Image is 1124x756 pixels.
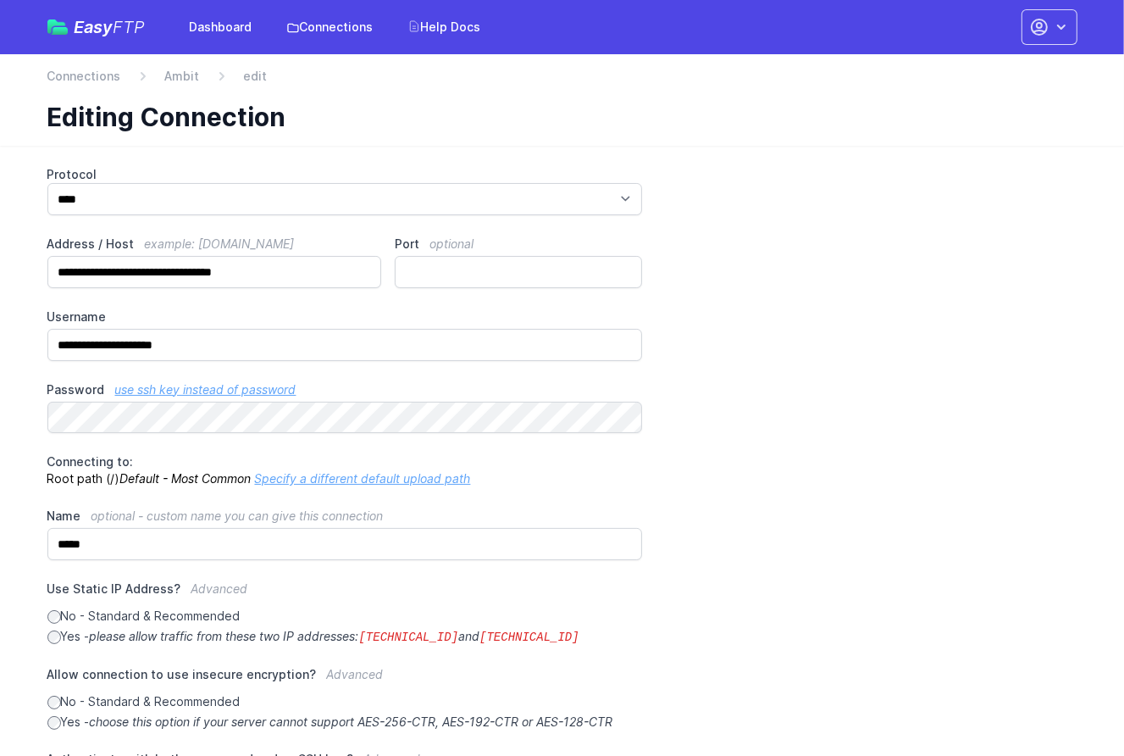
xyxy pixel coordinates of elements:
span: FTP [114,17,146,37]
label: Allow connection to use insecure encryption? [47,666,643,693]
label: Name [47,508,643,525]
span: Connecting to: [47,454,134,469]
label: Password [47,381,643,398]
label: Port [395,236,642,253]
input: No - Standard & Recommended [47,696,61,709]
input: Yes -choose this option if your server cannot support AES-256-CTR, AES-192-CTR or AES-128-CTR [47,716,61,730]
a: Specify a different default upload path [255,471,471,486]
a: Ambit [165,68,200,85]
span: optional - custom name you can give this connection [91,509,384,523]
span: Advanced [327,667,384,681]
p: Root path (/) [47,453,643,487]
input: No - Standard & Recommended [47,610,61,624]
span: optional [429,236,473,251]
input: Yes -please allow traffic from these two IP addresses:[TECHNICAL_ID]and[TECHNICAL_ID] [47,631,61,644]
label: Yes - [47,714,643,731]
label: Use Static IP Address? [47,581,643,608]
code: [TECHNICAL_ID] [479,631,579,644]
i: please allow traffic from these two IP addresses: and [90,629,579,643]
img: easyftp_logo.png [47,19,68,35]
a: Help Docs [397,12,491,42]
h1: Editing Connection [47,102,1064,132]
a: Connections [47,68,121,85]
label: Username [47,309,643,325]
label: No - Standard & Recommended [47,608,643,625]
a: Connections [276,12,384,42]
label: Address / Host [47,236,382,253]
code: [TECHNICAL_ID] [359,631,459,644]
i: Default - Most Common [120,471,252,486]
label: No - Standard & Recommended [47,693,643,710]
a: Dashboard [180,12,263,42]
span: example: [DOMAIN_NAME] [145,236,295,251]
a: use ssh key instead of password [115,382,296,397]
i: choose this option if your server cannot support AES-256-CTR, AES-192-CTR or AES-128-CTR [90,714,613,729]
iframe: Drift Widget Chat Controller [1039,671,1104,736]
a: EasyFTP [47,19,146,36]
nav: Breadcrumb [47,68,1077,95]
label: Protocol [47,166,643,183]
span: Advanced [191,581,248,596]
span: edit [244,68,268,85]
label: Yes - [47,628,643,646]
span: Easy [75,19,146,36]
